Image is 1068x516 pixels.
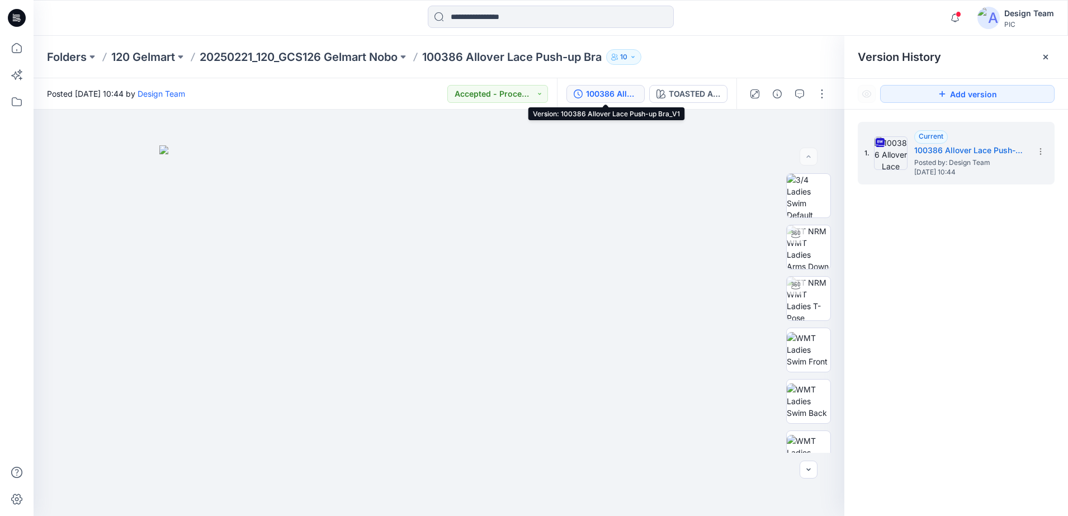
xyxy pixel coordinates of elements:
[914,157,1026,168] span: Posted by: Design Team
[111,49,175,65] a: 120 Gelmart
[864,148,869,158] span: 1.
[914,168,1026,176] span: [DATE] 10:44
[858,50,941,64] span: Version History
[669,88,720,100] div: TOASTED ALMOND
[1004,7,1054,20] div: Design Team
[768,85,786,103] button: Details
[47,88,185,100] span: Posted [DATE] 10:44 by
[1041,53,1050,61] button: Close
[422,49,602,65] p: 100386 Allover Lace Push-up Bra
[606,49,641,65] button: 10
[200,49,398,65] a: 20250221_120_GCS126 Gelmart Nobo
[858,85,876,103] button: Show Hidden Versions
[1004,20,1054,29] div: PIC
[649,85,727,103] button: TOASTED ALMOND
[787,174,830,217] img: 3/4 Ladies Swim Default
[977,7,1000,29] img: avatar
[566,85,645,103] button: 100386 Allover Lace Push-up Bra_V1
[787,384,830,419] img: WMT Ladies Swim Back
[138,89,185,98] a: Design Team
[787,277,830,320] img: TT NRM WMT Ladies T-Pose
[874,136,908,170] img: 100386 Allover Lace Push-up Bra_V1
[787,435,830,470] img: WMT Ladies Swim Left
[586,88,637,100] div: 100386 Allover Lace Push-up Bra_V1
[620,51,627,63] p: 10
[787,332,830,367] img: WMT Ladies Swim Front
[914,144,1026,157] h5: 100386 Allover Lace Push-up Bra_V1
[880,85,1055,103] button: Add version
[47,49,87,65] a: Folders
[787,225,830,269] img: TT NRM WMT Ladies Arms Down
[919,132,943,140] span: Current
